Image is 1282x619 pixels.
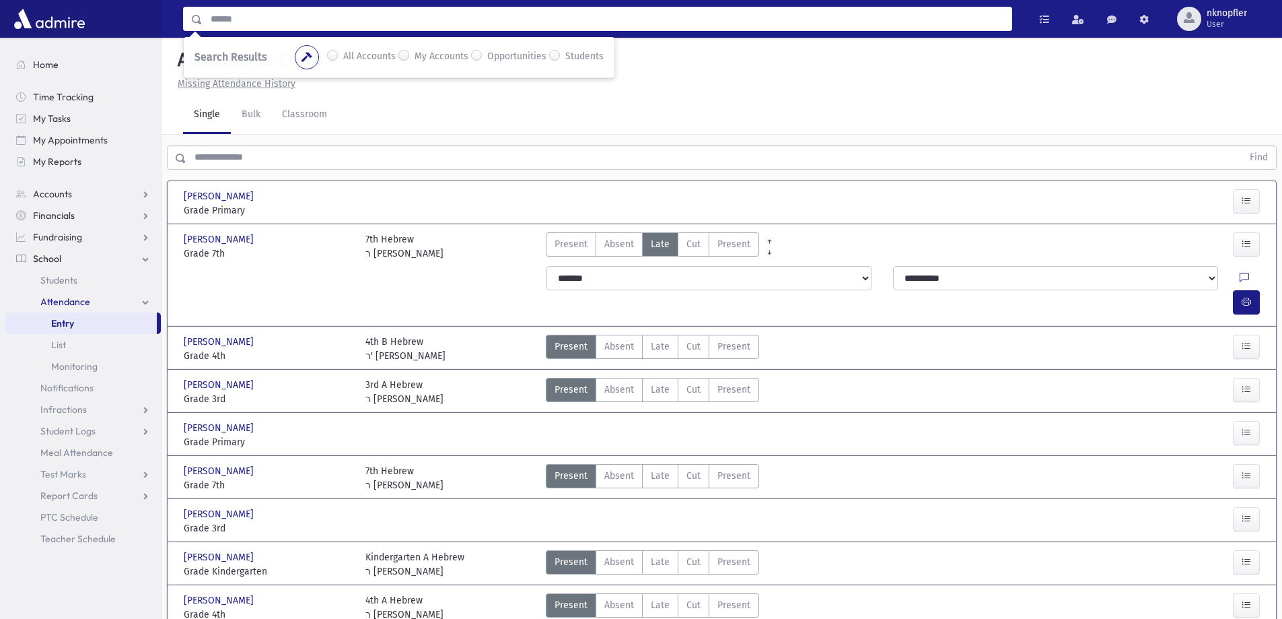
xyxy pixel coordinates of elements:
span: Grade 3rd [184,392,352,406]
span: Grade 4th [184,349,352,363]
div: 7th Hebrew ר [PERSON_NAME] [365,232,443,261]
span: Home [33,59,59,71]
span: Absent [604,469,634,483]
a: Students [5,269,161,291]
span: [PERSON_NAME] [184,189,256,203]
span: [PERSON_NAME] [184,550,256,564]
span: [PERSON_NAME] [184,378,256,392]
span: Accounts [33,188,72,200]
span: Monitoring [51,360,98,372]
span: Infractions [40,403,87,416]
span: Test Marks [40,468,86,480]
span: Time Tracking [33,91,94,103]
span: Grade 7th [184,478,352,492]
span: Meal Attendance [40,447,113,459]
span: [PERSON_NAME] [184,421,256,435]
span: Present [555,469,587,483]
span: Grade Primary [184,435,352,449]
a: Fundraising [5,226,161,248]
span: Present [717,469,750,483]
label: My Accounts [415,49,468,65]
a: Attendance [5,291,161,313]
a: List [5,334,161,356]
span: [PERSON_NAME] [184,232,256,247]
div: 4th B Hebrew ר' [PERSON_NAME] [365,335,446,363]
a: Monitoring [5,356,161,377]
a: Teacher Schedule [5,528,161,550]
span: Teacher Schedule [40,533,116,545]
span: Present [555,383,587,397]
div: 3rd A Hebrew ר [PERSON_NAME] [365,378,443,406]
span: My Tasks [33,112,71,125]
span: Cut [686,383,701,397]
span: Late [651,598,670,612]
span: Present [717,555,750,569]
span: nknopfler [1207,8,1247,19]
span: Entry [51,317,74,329]
span: Absent [604,339,634,354]
span: Cut [686,469,701,483]
a: Home [5,54,161,75]
span: Cut [686,555,701,569]
span: Late [651,555,670,569]
span: [PERSON_NAME] [184,507,256,521]
a: Single [183,96,231,134]
span: Late [651,383,670,397]
span: Late [651,469,670,483]
span: Notifications [40,382,94,394]
span: School [33,253,61,265]
span: Absent [604,555,634,569]
span: Search Results [194,51,266,63]
span: PTC Schedule [40,511,98,523]
a: Report Cards [5,485,161,507]
span: Grade Primary [184,203,352,218]
span: Absent [604,598,634,612]
h5: Attendance Entry [172,48,322,71]
label: Students [565,49,604,65]
span: [PERSON_NAME] [184,464,256,478]
a: My Reports [5,151,161,172]
div: AttTypes [546,550,759,579]
span: Student Logs [40,425,96,437]
a: School [5,248,161,269]
a: Entry [5,313,157,334]
div: AttTypes [546,232,759,261]
a: Accounts [5,183,161,205]
a: Infractions [5,399,161,420]
a: PTC Schedule [5,507,161,528]
span: My Reports [33,156,81,168]
span: Present [555,339,587,354]
div: AttTypes [546,335,759,363]
a: Time Tracking [5,86,161,108]
span: Present [717,339,750,354]
a: Bulk [231,96,271,134]
span: Financials [33,209,75,222]
span: Cut [686,237,701,251]
span: Present [555,598,587,612]
span: Present [717,383,750,397]
span: Present [717,237,750,251]
span: User [1207,19,1247,30]
span: Absent [604,237,634,251]
span: [PERSON_NAME] [184,593,256,608]
a: Financials [5,205,161,226]
a: Meal Attendance [5,442,161,463]
label: All Accounts [343,49,396,65]
span: Grade Kindergarten [184,564,352,579]
span: Present [555,237,587,251]
img: AdmirePro [11,5,88,32]
span: [PERSON_NAME] [184,335,256,349]
span: Attendance [40,296,90,308]
span: Late [651,339,670,354]
span: Late [651,237,670,251]
div: AttTypes [546,378,759,406]
a: My Appointments [5,129,161,151]
span: Present [555,555,587,569]
span: Report Cards [40,490,98,502]
u: Missing Attendance History [178,78,295,90]
span: Absent [604,383,634,397]
a: Notifications [5,377,161,399]
span: Students [40,274,77,286]
span: Grade 3rd [184,521,352,535]
label: Opportunities [487,49,546,65]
